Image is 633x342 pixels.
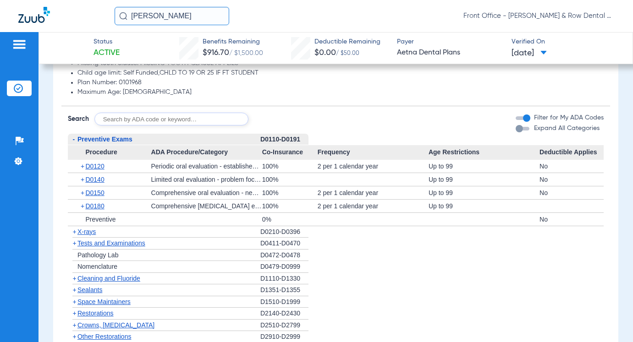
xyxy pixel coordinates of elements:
span: Space Maintainers [77,298,131,305]
span: - [72,136,75,143]
div: D2140-D2430 [260,308,308,320]
label: Filter for My ADA Codes [532,113,604,123]
li: Maximum Age: [DEMOGRAPHIC_DATA] [77,88,604,97]
span: Pathology Lab [77,251,119,259]
span: + [81,173,86,186]
span: $0.00 [314,49,336,57]
div: D2510-D2799 [260,320,308,331]
div: D1351-D1355 [260,284,308,296]
span: Search [68,114,89,124]
div: Periodic oral evaluation - established patient [151,160,262,173]
li: Child age limit: Self Funded,CHLD TO 19 OR 25 IF FT STUDENT [77,69,604,77]
span: [DATE] [512,48,547,59]
span: Status [94,37,120,47]
span: / $50.00 [336,51,359,56]
div: Limited oral evaluation - problem focused [151,173,262,186]
span: Verified On [512,37,618,47]
span: Expand All Categories [534,125,600,131]
div: 100% [262,200,318,212]
span: + [72,333,76,340]
div: 100% [262,160,318,173]
span: Cleaning and Fluoride [77,275,140,282]
div: D0210-D0396 [260,226,308,238]
span: Frequency [318,145,429,160]
div: No [539,186,604,199]
div: 2 per 1 calendar year [318,200,429,212]
div: D0411-D0470 [260,238,308,250]
span: D0120 [85,163,104,170]
span: + [81,160,86,173]
div: 100% [262,173,318,186]
span: Procedure [68,145,151,160]
span: D0150 [85,189,104,196]
span: Co-Insurance [262,145,318,160]
span: Age Restrictions [429,145,539,160]
span: Restorations [77,309,114,317]
div: D0479-D0999 [260,261,308,273]
span: Preventive Exams [77,136,132,143]
span: + [81,200,86,212]
div: 2 per 1 calendar year [318,186,429,199]
div: D0472-D0478 [260,250,308,261]
span: Sealants [77,286,102,293]
img: Search Icon [119,12,127,20]
span: Nomenclature [77,263,117,270]
div: 2 per 1 calendar year [318,160,429,173]
span: $916.70 [203,49,229,57]
div: D1510-D1999 [260,296,308,308]
iframe: Chat Widget [587,298,633,342]
div: No [539,173,604,186]
span: + [72,298,76,305]
span: Aetna Dental Plans [397,47,503,59]
li: Plan Number: 0101968 [77,79,604,87]
span: D0140 [85,176,104,183]
span: + [81,186,86,199]
span: / $1,500.00 [229,50,263,56]
span: Preventive [85,216,116,223]
input: Search for patients [115,7,229,25]
span: Tests and Examinations [77,239,145,247]
div: Comprehensive oral evaluation - new or established patient [151,186,262,199]
div: 100% [262,186,318,199]
div: Up to 99 [429,173,539,186]
div: 0% [262,213,318,226]
span: D0180 [85,202,104,210]
div: D1110-D1330 [260,273,308,285]
input: Search by ADA code or keyword… [94,113,248,125]
span: + [72,228,76,235]
span: ADA Procedure/Category [151,145,262,160]
img: hamburger-icon [12,39,27,50]
span: Payer [397,37,503,47]
div: D0110-D0191 [260,134,308,146]
div: No [539,213,604,226]
span: + [72,286,76,293]
div: Up to 99 [429,200,539,212]
span: Deductible Remaining [314,37,380,47]
span: Front Office - [PERSON_NAME] & Row Dental Group [463,11,615,21]
span: Benefits Remaining [203,37,263,47]
span: + [72,309,76,317]
span: + [72,275,76,282]
span: Crowns, [MEDICAL_DATA] [77,321,154,329]
div: Up to 99 [429,160,539,173]
span: X-rays [77,228,96,235]
div: Comprehensive [MEDICAL_DATA] evaluation - new or established patient [151,200,262,212]
div: Up to 99 [429,186,539,199]
span: Other Restorations [77,333,132,340]
div: No [539,160,604,173]
img: Zuub Logo [18,7,50,23]
span: Deductible Applies [539,145,604,160]
span: + [72,321,76,329]
span: Active [94,47,120,59]
span: + [72,239,76,247]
